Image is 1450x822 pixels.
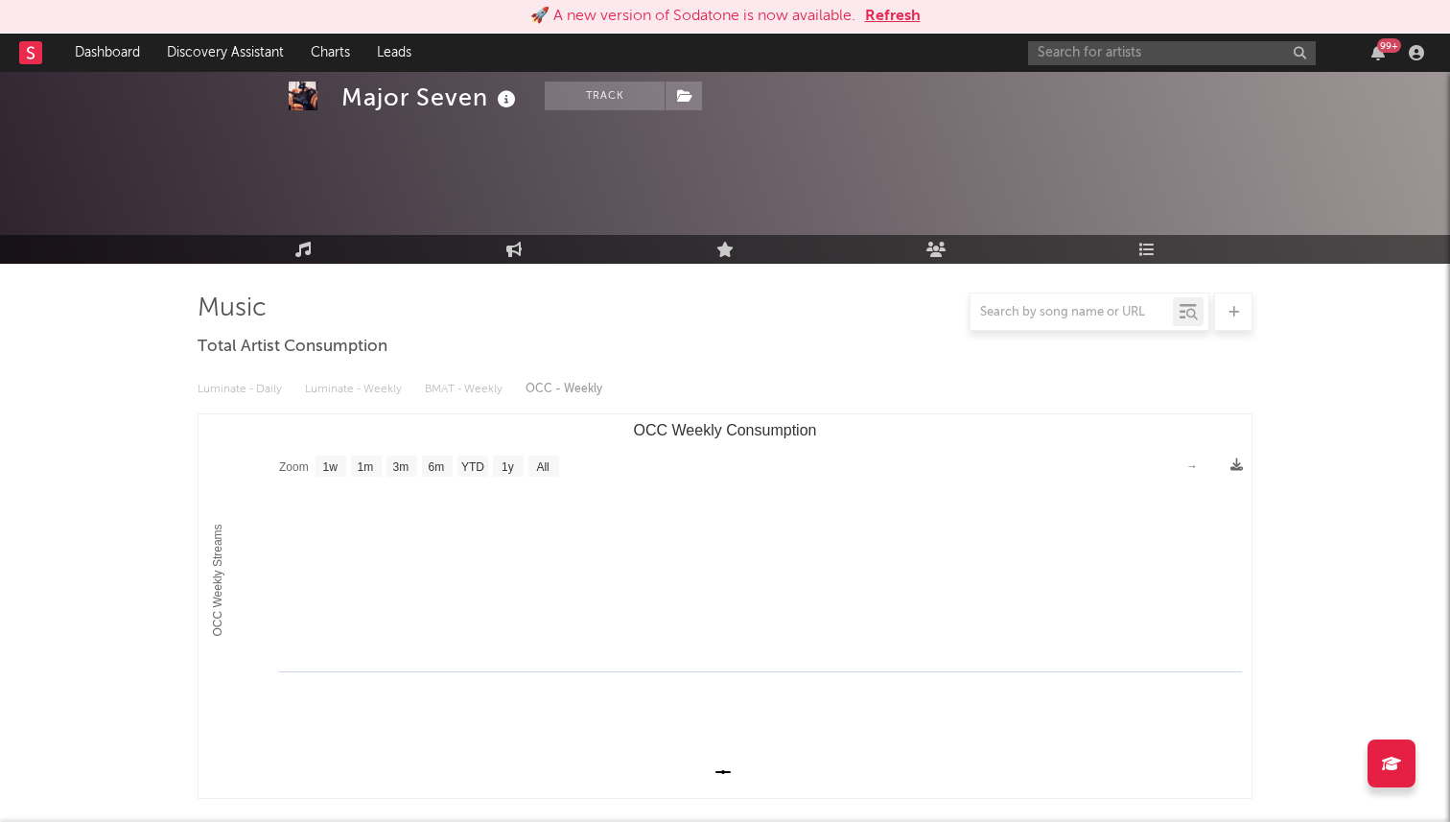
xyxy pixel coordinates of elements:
[429,460,445,474] text: 6m
[153,34,297,72] a: Discovery Assistant
[545,82,665,110] button: Track
[297,34,363,72] a: Charts
[393,460,409,474] text: 3m
[341,82,521,113] div: Major Seven
[61,34,153,72] a: Dashboard
[1028,41,1316,65] input: Search for artists
[1371,45,1385,60] button: 99+
[323,460,339,474] text: 1w
[1186,459,1198,473] text: →
[530,5,855,28] div: 🚀 A new version of Sodatone is now available.
[1377,38,1401,53] div: 99 +
[198,336,387,359] span: Total Artist Consumption
[211,524,224,636] text: OCC Weekly Streams
[358,460,374,474] text: 1m
[971,305,1173,320] input: Search by song name or URL
[363,34,425,72] a: Leads
[279,460,309,474] text: Zoom
[461,460,484,474] text: YTD
[536,460,549,474] text: All
[634,422,817,438] text: OCC Weekly Consumption
[199,414,1251,798] svg: OCC Weekly Consumption
[502,460,514,474] text: 1y
[865,5,921,28] button: Refresh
